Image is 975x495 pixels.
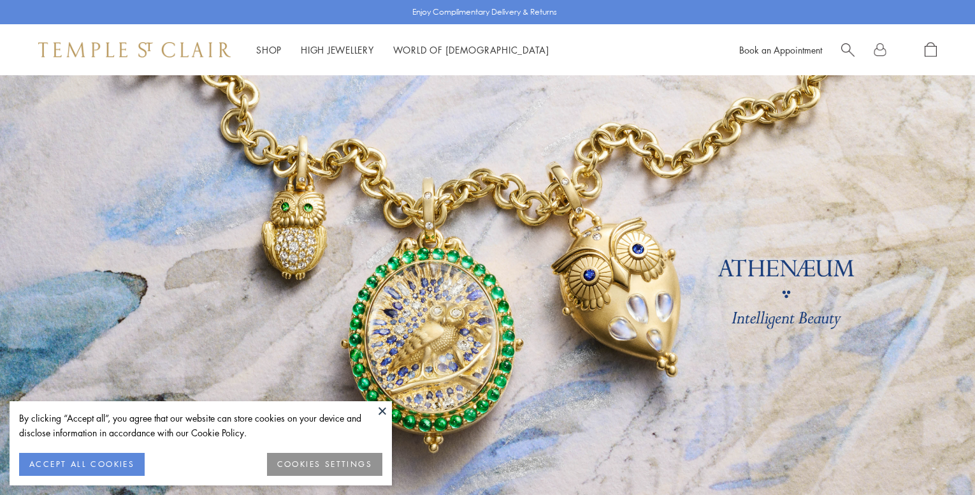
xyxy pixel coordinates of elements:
button: ACCEPT ALL COOKIES [19,453,145,476]
a: Search [841,42,855,58]
button: COOKIES SETTINGS [267,453,382,476]
a: World of [DEMOGRAPHIC_DATA]World of [DEMOGRAPHIC_DATA] [393,43,549,56]
nav: Main navigation [256,42,549,58]
img: Temple St. Clair [38,42,231,57]
p: Enjoy Complimentary Delivery & Returns [412,6,557,18]
a: ShopShop [256,43,282,56]
a: Open Shopping Bag [925,42,937,58]
a: Book an Appointment [739,43,822,56]
iframe: Gorgias live chat messenger [911,435,962,482]
a: High JewelleryHigh Jewellery [301,43,374,56]
div: By clicking “Accept all”, you agree that our website can store cookies on your device and disclos... [19,411,382,440]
